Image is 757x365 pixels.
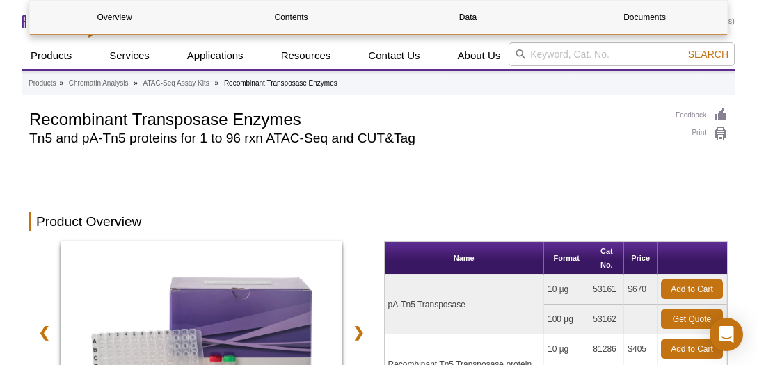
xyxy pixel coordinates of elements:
h2: Tn5 and pA-Tn5 proteins for 1 to 96 rxn ATAC-Seq and CUT&Tag [29,132,662,145]
a: Contact Us [360,42,428,69]
a: Contents [207,1,376,34]
li: » [134,79,138,87]
td: $670 [624,275,658,305]
td: 53161 [589,275,624,305]
a: ATAC-Seq Assay Kits [143,77,209,90]
a: About Us [449,42,509,69]
li: Recombinant Transposase Enzymes [224,79,337,87]
a: ❮ [29,316,59,348]
div: Open Intercom Messenger [710,318,743,351]
li: » [215,79,219,87]
td: 10 µg [544,275,589,305]
a: Services [101,42,158,69]
td: $405 [624,334,658,364]
a: Overview [30,1,199,34]
a: Add to Cart [661,339,723,359]
input: Keyword, Cat. No. [509,42,735,66]
th: Name [385,242,544,275]
a: Chromatin Analysis [69,77,129,90]
a: Add to Cart [661,279,723,299]
a: Get Quote [661,309,723,329]
a: Applications [179,42,252,69]
th: Price [624,242,658,275]
button: Search [684,48,733,60]
td: 100 µg [544,305,589,334]
td: pA-Tn5 Transposase [385,275,544,334]
a: Resources [273,42,340,69]
h1: Recombinant Transposase Enzymes [29,108,662,129]
th: Format [544,242,589,275]
a: Print [676,127,728,142]
li: » [59,79,63,87]
a: Products [22,42,80,69]
td: 53162 [589,305,624,334]
a: Products [29,77,56,90]
a: ❯ [344,316,374,348]
td: 10 µg [544,334,589,364]
a: Data [383,1,552,34]
th: Cat No. [589,242,624,275]
span: Search [688,49,728,60]
td: 81286 [589,334,624,364]
a: Feedback [676,108,728,123]
a: Documents [560,1,729,34]
h2: Product Overview [29,212,728,231]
